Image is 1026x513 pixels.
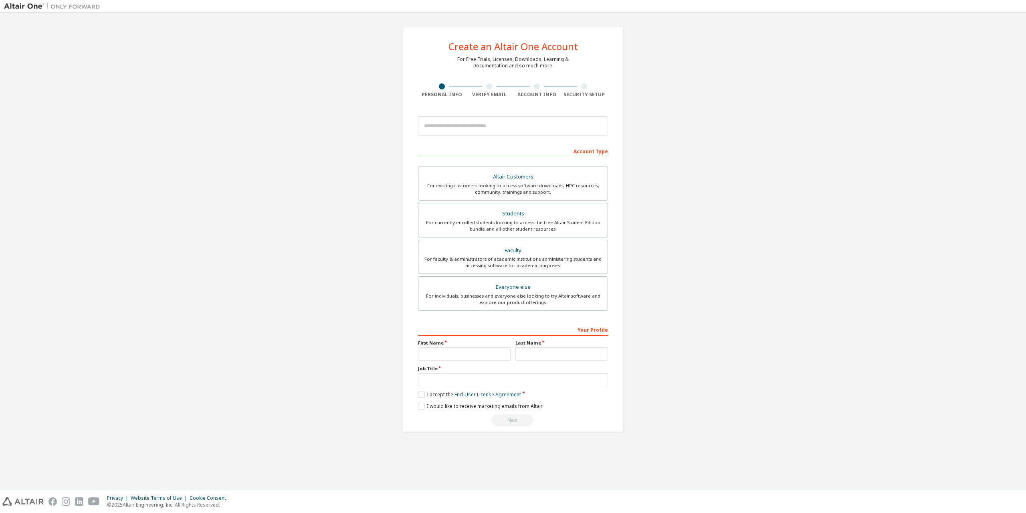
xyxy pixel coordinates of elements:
[457,56,569,69] div: For Free Trials, Licenses, Downloads, Learning & Documentation and so much more.
[418,323,608,336] div: Your Profile
[418,365,608,372] label: Job Title
[418,414,608,426] div: Read and acccept EULA to continue
[423,171,603,182] div: Altair Customers
[418,144,608,157] div: Account Type
[423,293,603,306] div: For individuals, businesses and everyone else looking to try Altair software and explore our prod...
[75,497,83,506] img: linkedin.svg
[190,495,231,501] div: Cookie Consent
[2,497,44,506] img: altair_logo.svg
[107,501,231,508] p: © 2025 Altair Engineering, Inc. All Rights Reserved.
[131,495,190,501] div: Website Terms of Use
[423,245,603,256] div: Faculty
[418,391,521,398] label: I accept the
[448,42,578,51] div: Create an Altair One Account
[561,91,608,98] div: Security Setup
[418,403,543,410] label: I would like to receive marketing emails from Altair
[466,91,513,98] div: Verify Email
[454,391,521,398] a: End-User License Agreement
[418,340,511,346] label: First Name
[423,256,603,269] div: For faculty & administrators of academic institutions administering students and accessing softwa...
[423,208,603,219] div: Students
[515,340,608,346] label: Last Name
[418,91,466,98] div: Personal Info
[48,497,57,506] img: facebook.svg
[62,497,70,506] img: instagram.svg
[513,91,561,98] div: Account Info
[423,219,603,232] div: For currently enrolled students looking to access the free Altair Student Edition bundle and all ...
[88,497,100,506] img: youtube.svg
[107,495,131,501] div: Privacy
[423,282,603,293] div: Everyone else
[4,2,104,10] img: Altair One
[423,182,603,195] div: For existing customers looking to access software downloads, HPC resources, community, trainings ...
